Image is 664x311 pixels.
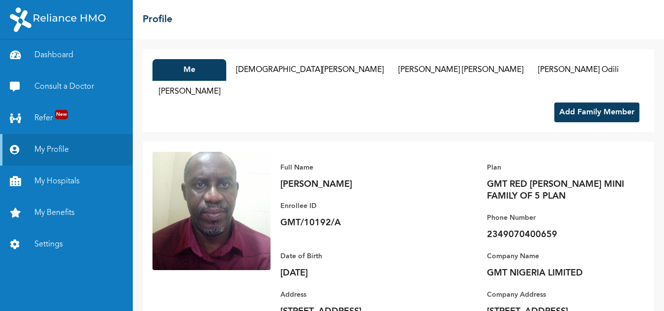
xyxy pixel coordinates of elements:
p: Enrollee ID [280,200,418,212]
p: Plan [487,162,625,173]
button: [PERSON_NAME] [152,81,226,103]
button: Add Family Member [554,103,639,122]
p: Phone Number [487,212,625,224]
p: Company Address [487,289,625,301]
h2: Profile [143,12,172,27]
p: [PERSON_NAME] [280,178,418,190]
p: GMT/10192/A [280,217,418,229]
button: [PERSON_NAME] [PERSON_NAME] [393,59,528,81]
p: [DATE] [280,267,418,279]
p: Company Name [487,250,625,262]
p: Full Name [280,162,418,173]
button: [DEMOGRAPHIC_DATA][PERSON_NAME] [231,59,389,81]
p: GMT RED [PERSON_NAME] MINI FAMILY OF 5 PLAN [487,178,625,202]
p: GMT NIGERIA LIMITED [487,267,625,279]
button: [PERSON_NAME] Odili [533,59,624,81]
p: 2349070400659 [487,229,625,241]
p: Date of Birth [280,250,418,262]
p: Address [280,289,418,301]
button: Me [152,59,226,81]
span: New [55,110,68,119]
img: RelianceHMO's Logo [10,7,106,32]
img: Enrollee [152,152,271,270]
